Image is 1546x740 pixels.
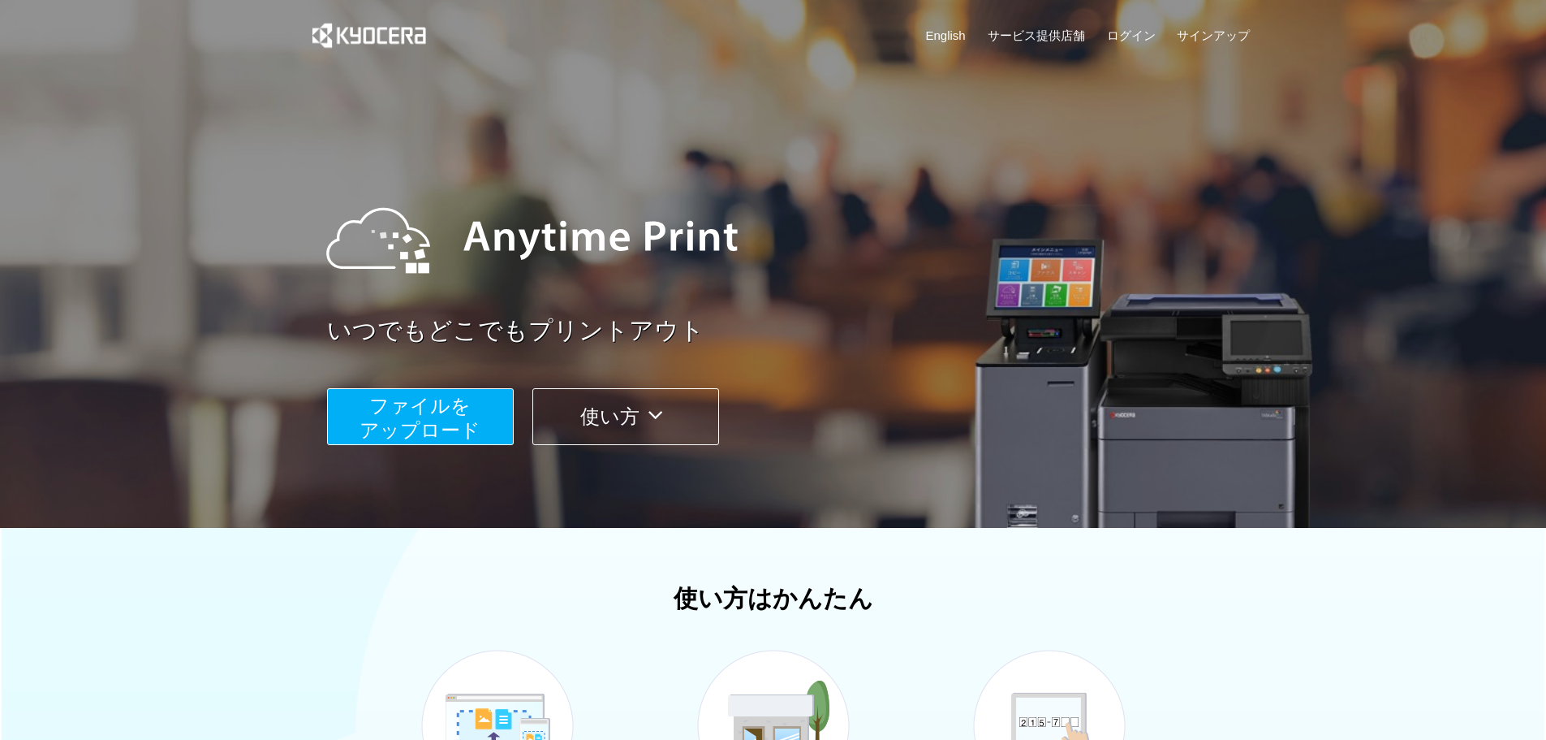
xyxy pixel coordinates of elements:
button: 使い方 [532,388,719,445]
a: ログイン [1107,27,1156,44]
a: English [926,27,966,44]
button: ファイルを​​アップロード [327,388,514,445]
a: サービス提供店舗 [988,27,1085,44]
a: サインアップ [1177,27,1250,44]
a: いつでもどこでもプリントアウト [327,314,1260,348]
span: ファイルを ​​アップロード [360,395,480,441]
